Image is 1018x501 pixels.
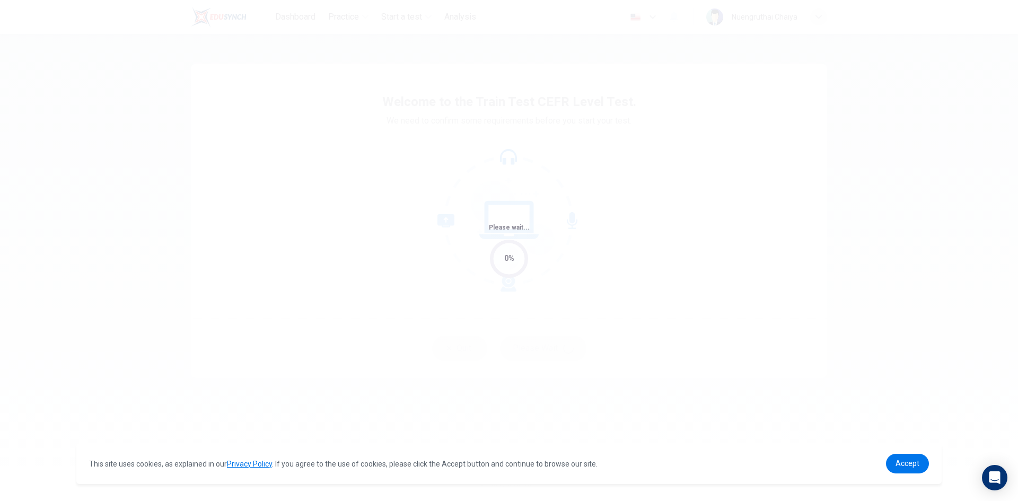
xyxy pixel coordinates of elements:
[89,460,598,468] span: This site uses cookies, as explained in our . If you agree to the use of cookies, please click th...
[227,460,272,468] a: Privacy Policy
[896,459,919,468] span: Accept
[76,443,942,484] div: cookieconsent
[982,465,1007,490] div: Open Intercom Messenger
[504,252,514,265] div: 0%
[489,224,530,231] span: Please wait...
[886,454,929,473] a: dismiss cookie message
